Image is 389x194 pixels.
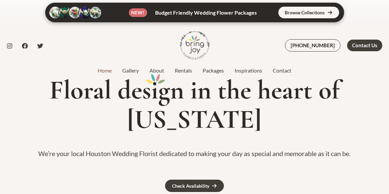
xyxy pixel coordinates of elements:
[22,43,28,49] a: Facebook
[37,43,43,49] a: Twitter
[92,66,297,76] nav: Site Navigation
[92,67,117,75] a: Home
[165,180,224,192] a: Check Availability
[197,67,229,75] a: Packages
[144,67,169,75] a: About
[347,40,382,51] a: Contact Us
[267,67,297,75] a: Contact
[117,67,144,75] a: Gallery
[285,39,340,52] a: [PHONE_NUMBER]
[8,147,381,160] p: We’re your local Houston Wedding Florist dedicated to making your day as special and memorable as...
[229,67,267,75] a: Inspirations
[8,76,381,134] h1: Floral des gn in the heart of [US_STATE]
[172,184,209,188] div: Check Availability
[169,67,197,75] a: Rentals
[151,76,158,105] mark: i
[7,43,13,49] a: Instagram
[180,30,210,60] img: Bring Joy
